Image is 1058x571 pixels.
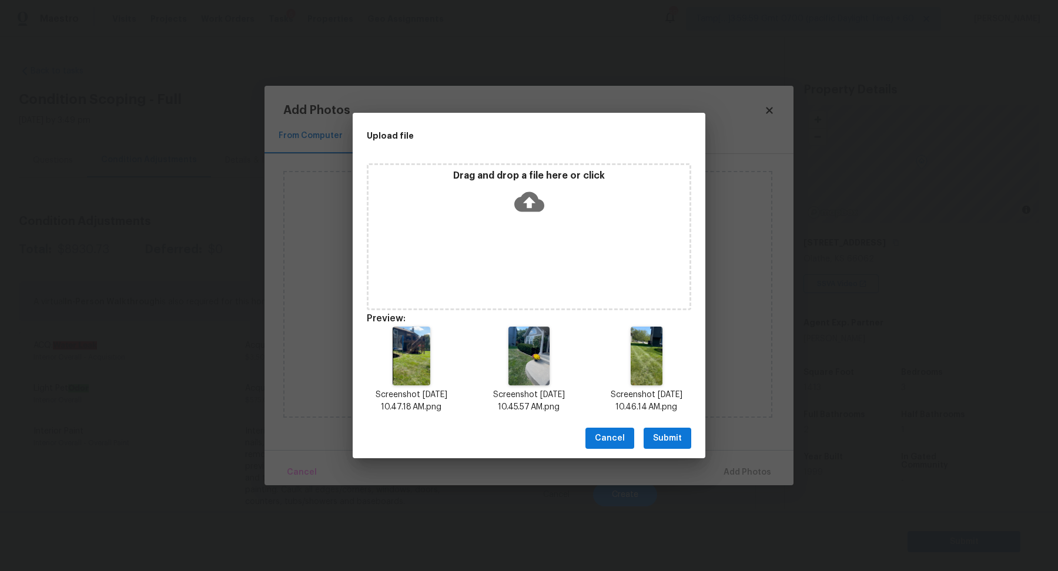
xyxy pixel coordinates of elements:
[393,327,430,385] img: 38Gl2RRjYYmXgAAAABJRU5ErkJggg==
[595,431,625,446] span: Cancel
[367,389,456,414] p: Screenshot [DATE] 10.47.18 AM.png
[585,428,634,449] button: Cancel
[602,389,691,414] p: Screenshot [DATE] 10.46.14 AM.png
[653,431,682,446] span: Submit
[631,327,663,385] img: EsmvwS4guNrWJTwxUTCWg+CF4YSq+3Xr+f7Pu58+uY8fkAAAAAElFTkSuQmCC
[644,428,691,449] button: Submit
[484,389,574,414] p: Screenshot [DATE] 10.45.57 AM.png
[369,170,689,182] p: Drag and drop a file here or click
[367,129,638,142] h2: Upload file
[508,327,550,385] img: +t3AAAAABJRU5ErkJggg==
